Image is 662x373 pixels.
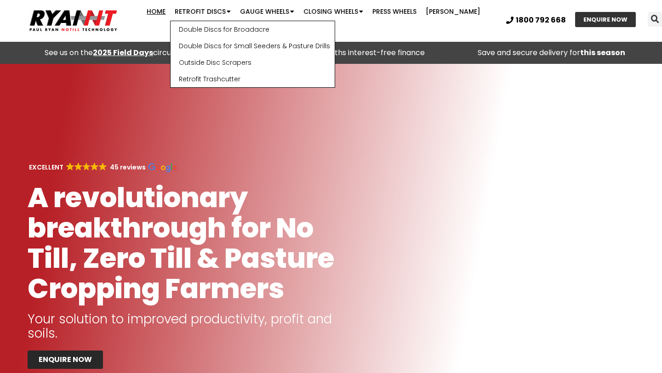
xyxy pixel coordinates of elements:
[171,71,335,87] a: Retrofit Trashcutter
[28,310,332,342] span: Your solution to improved productivity, profit and soils.
[28,163,177,172] a: EXCELLENT GoogleGoogleGoogleGoogleGoogle 45 reviews Google
[66,163,74,170] img: Google
[28,182,361,304] h1: A revolutionary breakthrough for No Till, Zero Till & Pasture Cropping Farmers
[235,2,299,21] a: Gauge Wheels
[170,21,335,88] ul: Retrofit Discs
[583,17,628,23] span: ENQUIRE NOW
[110,163,146,172] strong: 45 reviews
[446,46,657,59] p: Save and secure delivery for
[28,6,120,35] img: Ryan NT logo
[299,2,368,21] a: Closing Wheels
[516,17,566,24] span: 1800 792 668
[28,350,103,369] a: ENQUIRE NOW
[91,163,98,170] img: Google
[575,12,636,27] a: ENQUIRE NOW
[29,163,63,172] strong: EXCELLENT
[128,2,499,39] nav: Menu
[148,163,177,172] img: Google
[171,54,335,71] a: Outside Disc Scrapers
[580,47,625,58] strong: this season
[99,163,107,170] img: Google
[39,356,92,363] span: ENQUIRE NOW
[5,46,216,59] div: See us on the circuit
[368,2,421,21] a: Press Wheels
[171,38,335,54] a: Double Discs for Small Seeders & Pasture Drills
[421,2,485,21] a: [PERSON_NAME]
[93,47,153,58] a: 2025 Field Days
[74,163,82,170] img: Google
[170,2,235,21] a: Retrofit Discs
[142,2,170,21] a: Home
[506,17,566,24] a: 1800 792 668
[171,21,335,38] a: Double Discs for Broadacre
[83,163,91,170] img: Google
